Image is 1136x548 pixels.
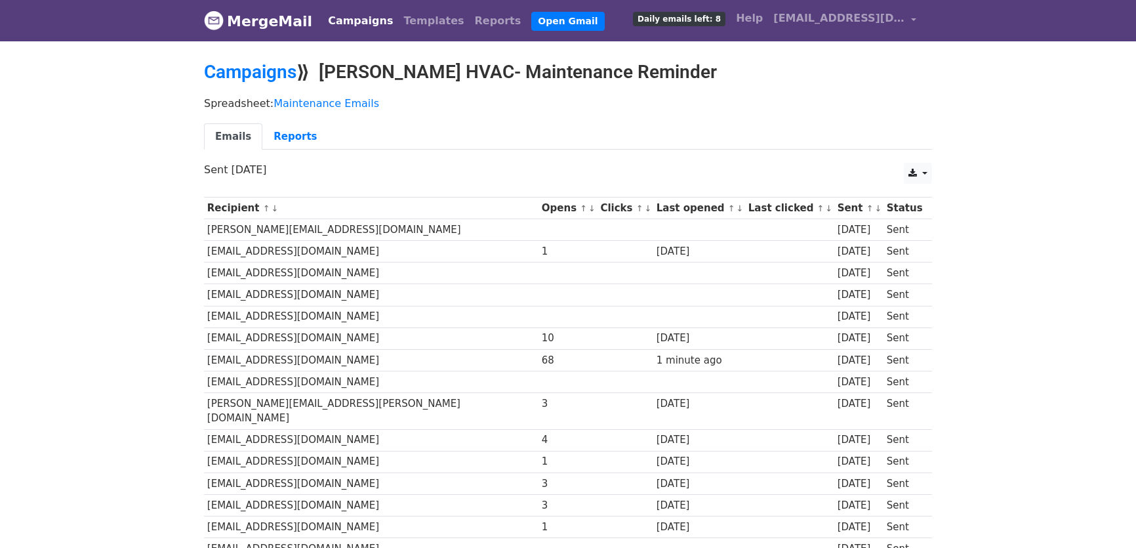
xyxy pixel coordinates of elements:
th: Sent [834,198,883,219]
div: [DATE] [838,222,881,238]
a: Reports [262,123,328,150]
a: ↑ [263,203,270,213]
td: [EMAIL_ADDRESS][DOMAIN_NAME] [204,327,538,349]
a: Templates [398,8,469,34]
div: [DATE] [657,331,742,346]
td: Sent [883,494,925,516]
td: [EMAIL_ADDRESS][DOMAIN_NAME] [204,284,538,306]
td: Sent [883,371,925,392]
td: [EMAIL_ADDRESS][DOMAIN_NAME] [204,263,538,284]
td: [EMAIL_ADDRESS][DOMAIN_NAME] [204,306,538,327]
span: Daily emails left: 8 [633,12,725,26]
td: Sent [883,516,925,537]
a: ↓ [588,203,596,213]
div: 3 [542,476,594,492]
div: 4 [542,432,594,448]
div: [DATE] [838,432,881,448]
a: ↑ [636,203,643,213]
th: Status [883,198,925,219]
div: [DATE] [838,396,881,411]
a: Help [731,5,768,32]
div: [DATE] [838,266,881,281]
td: Sent [883,306,925,327]
td: [PERSON_NAME][EMAIL_ADDRESS][PERSON_NAME][DOMAIN_NAME] [204,392,538,429]
td: [EMAIL_ADDRESS][DOMAIN_NAME] [204,241,538,263]
td: Sent [883,241,925,263]
p: Sent [DATE] [204,163,932,177]
th: Last opened [653,198,745,219]
div: [DATE] [657,244,742,259]
a: ↓ [644,203,651,213]
div: 1 minute ago [657,353,742,368]
div: [DATE] [838,454,881,469]
div: [DATE] [838,520,881,535]
div: [DATE] [838,353,881,368]
a: Reports [470,8,527,34]
td: Sent [883,349,925,371]
div: [DATE] [838,287,881,303]
a: Emails [204,123,262,150]
a: Campaigns [204,61,296,83]
a: ↓ [825,203,832,213]
td: [EMAIL_ADDRESS][DOMAIN_NAME] [204,516,538,537]
td: [EMAIL_ADDRESS][DOMAIN_NAME] [204,349,538,371]
div: [DATE] [838,309,881,324]
div: 10 [542,331,594,346]
p: Spreadsheet: [204,96,932,110]
a: ↓ [271,203,278,213]
td: Sent [883,219,925,241]
div: 1 [542,454,594,469]
a: [EMAIL_ADDRESS][DOMAIN_NAME] [768,5,922,36]
th: Opens [538,198,598,219]
th: Recipient [204,198,538,219]
a: Daily emails left: 8 [628,5,731,32]
div: 68 [542,353,594,368]
div: 1 [542,244,594,259]
div: [DATE] [657,454,742,469]
td: Sent [883,392,925,429]
img: MergeMail logo [204,11,224,30]
td: [EMAIL_ADDRESS][DOMAIN_NAME] [204,371,538,392]
div: 1 [542,520,594,535]
td: [EMAIL_ADDRESS][DOMAIN_NAME] [204,494,538,516]
th: Clicks [598,198,653,219]
a: ↑ [728,203,735,213]
td: Sent [883,327,925,349]
div: [DATE] [838,331,881,346]
div: [DATE] [657,476,742,492]
td: [EMAIL_ADDRESS][DOMAIN_NAME] [204,429,538,451]
a: Maintenance Emails [274,97,379,110]
div: [DATE] [838,498,881,513]
div: [DATE] [838,244,881,259]
td: Sent [883,451,925,473]
div: [DATE] [657,498,742,513]
div: [DATE] [657,396,742,411]
td: [EMAIL_ADDRESS][DOMAIN_NAME] [204,473,538,494]
a: ↑ [817,203,824,213]
td: Sent [883,284,925,306]
div: [DATE] [838,375,881,390]
td: Sent [883,429,925,451]
th: Last clicked [745,198,834,219]
a: ↓ [874,203,882,213]
td: Sent [883,263,925,284]
td: [EMAIL_ADDRESS][DOMAIN_NAME] [204,451,538,473]
div: [DATE] [657,520,742,535]
div: [DATE] [657,432,742,448]
div: 3 [542,396,594,411]
div: 3 [542,498,594,513]
span: [EMAIL_ADDRESS][DOMAIN_NAME] [773,11,904,26]
td: [PERSON_NAME][EMAIL_ADDRESS][DOMAIN_NAME] [204,219,538,241]
a: ↓ [737,203,744,213]
h2: ⟫ [PERSON_NAME] HVAC- Maintenance Reminder [204,61,932,83]
a: ↑ [866,203,874,213]
td: Sent [883,473,925,494]
div: [DATE] [838,476,881,492]
a: Campaigns [323,8,398,34]
a: MergeMail [204,7,312,35]
a: ↑ [580,203,587,213]
a: Open Gmail [531,12,604,31]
